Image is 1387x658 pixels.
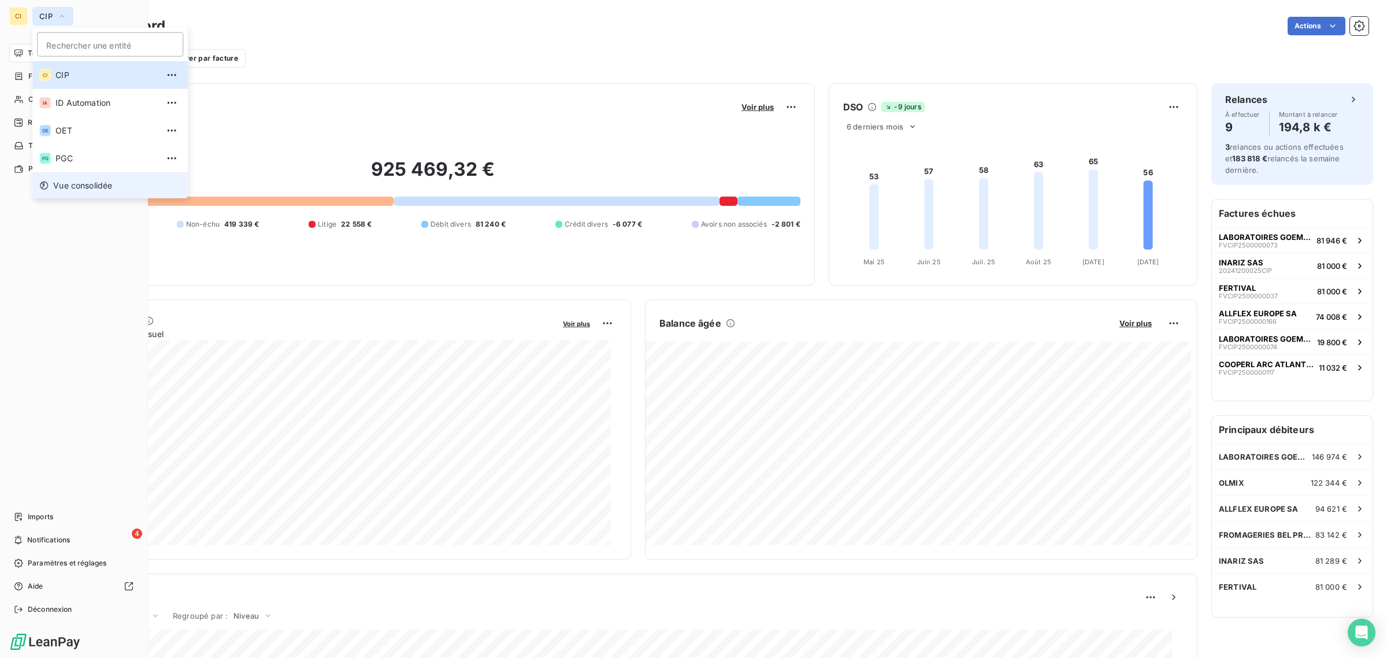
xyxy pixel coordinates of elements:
h6: DSO [843,100,863,114]
span: FROMAGERIES BEL PRODUCTION FRANCE [1219,530,1315,539]
tspan: Août 25 [1026,258,1051,266]
span: Tâches [28,141,53,151]
span: Relances [28,117,58,128]
span: 81 000 € [1317,287,1347,296]
span: FVCIP2500000074 [1219,343,1277,350]
button: COOPERL ARC ATLANTIQUEFVCIP250000011711 032 € [1212,354,1373,380]
span: FVCIP2500000037 [1219,293,1278,300]
span: -6 077 € [613,219,642,230]
img: Logo LeanPay [9,633,81,651]
button: Voir plus [738,102,777,112]
span: OET [55,125,158,136]
span: Factures [28,71,58,82]
span: 94 621 € [1315,504,1347,513]
span: FVCIP2500000073 [1219,242,1278,249]
span: ALLFLEX EUROPE SA [1219,309,1297,318]
span: Chiffre d'affaires mensuel [65,328,555,340]
span: FERTIVAL [1219,283,1256,293]
h4: 9 [1225,118,1260,136]
span: Notifications [27,535,70,545]
span: INARIZ SAS [1219,556,1264,565]
span: Voir plus [563,320,590,328]
span: LABORATOIRES GOEMAR [1219,452,1312,461]
h4: 194,8 k € [1279,118,1338,136]
span: FVCIP2500000117 [1219,369,1274,376]
button: Voir plus [1116,318,1155,328]
span: 419 339 € [224,219,259,230]
span: ID Automation [55,97,158,109]
button: ALLFLEX EUROPE SAFVCIP250000016674 008 € [1212,304,1373,329]
button: Filtrer par facture [151,49,246,68]
h6: Factures échues [1212,199,1373,227]
div: OE [39,125,51,136]
span: FERTIVAL [1219,582,1256,592]
span: 146 974 € [1312,452,1347,461]
tspan: Juil. 25 [972,258,995,266]
div: IA [39,97,51,109]
span: Tableau de bord [28,48,81,58]
button: Actions [1288,17,1345,35]
span: INARIZ SAS [1219,258,1263,267]
span: Montant à relancer [1279,111,1338,118]
span: 81 240 € [476,219,506,230]
span: Niveau [233,611,259,620]
span: Imports [28,512,53,522]
span: 183 818 € [1232,154,1267,163]
span: OLMIX [1219,478,1244,487]
span: 83 142 € [1315,530,1347,539]
span: -2 801 € [772,219,800,230]
tspan: Juin 25 [917,258,941,266]
span: Paiements [28,164,64,174]
span: Crédit divers [565,219,608,230]
h6: Principaux débiteurs [1212,416,1373,443]
h6: Relances [1225,93,1267,106]
div: CI [39,69,51,81]
tspan: [DATE] [1082,258,1104,266]
tspan: Mai 25 [863,258,885,266]
span: 74 008 € [1316,312,1347,321]
button: INARIZ SAS20241200025CIP81 000 € [1212,253,1373,278]
h6: Balance âgée [659,316,721,330]
span: 122 344 € [1311,478,1347,487]
span: Aide [28,581,43,592]
span: 81 000 € [1317,261,1347,271]
span: Regroupé par : [173,611,228,620]
span: 6 derniers mois [847,122,903,131]
span: Clients [28,94,51,105]
span: Déconnexion [28,604,72,615]
span: CIP [39,12,53,21]
span: Débit divers [431,219,471,230]
span: LABORATOIRES GOEMAR [1219,232,1312,242]
span: 22 558 € [341,219,372,230]
div: CI [9,7,28,25]
span: Voir plus [741,102,774,112]
span: 81 946 € [1316,236,1347,245]
tspan: [DATE] [1137,258,1159,266]
h2: 925 469,32 € [65,158,800,193]
span: CIP [55,69,158,81]
span: 81 289 € [1315,556,1347,565]
span: 20241200025CIP [1219,267,1272,274]
div: PG [39,153,51,164]
span: -9 jours [881,102,924,112]
button: LABORATOIRES GOEMARFVCIP250000007419 800 € [1212,329,1373,354]
span: 81 000 € [1315,582,1347,592]
span: Paramètres et réglages [28,558,106,568]
button: FERTIVALFVCIP250000003781 000 € [1212,278,1373,304]
span: FVCIP2500000166 [1219,318,1277,325]
span: 3 [1225,142,1230,151]
span: Avoirs non associés [701,219,767,230]
span: Non-échu [186,219,220,230]
span: 11 032 € [1319,363,1347,372]
span: COOPERL ARC ATLANTIQUE [1219,360,1314,369]
span: Vue consolidée [53,180,112,191]
span: PGC [55,153,158,164]
span: LABORATOIRES GOEMAR [1219,334,1312,343]
span: À effectuer [1225,111,1260,118]
span: Litige [318,219,336,230]
span: 19 800 € [1317,338,1347,347]
a: Aide [9,577,138,596]
button: LABORATOIRES GOEMARFVCIP250000007381 946 € [1212,227,1373,253]
span: ALLFLEX EUROPE SA [1219,504,1299,513]
input: placeholder [37,32,183,57]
